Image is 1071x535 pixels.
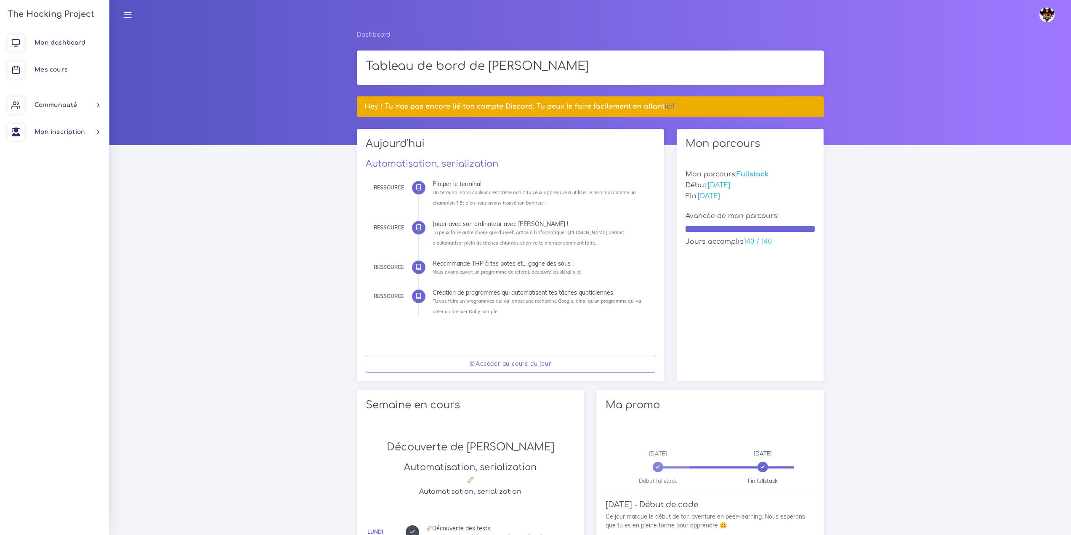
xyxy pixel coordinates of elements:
h2: Mon parcours [686,138,815,150]
div: Jouer avec son ordinateur avec [PERSON_NAME] ! [433,221,649,227]
h5: Avancée de mon parcours: [686,212,815,220]
a: Accéder au cours du jour [366,356,655,373]
div: Ressource [374,183,404,192]
h5: Mon parcours: [686,170,815,178]
small: Nous avons ouvert un programme de referal, découvre les détails ici. [433,269,583,275]
h5: Hey ! Tu n'as pas encore lié ton compte Discord. Tu peux le faire facilement en allant [364,103,816,111]
span: [DATE] [754,450,772,457]
span: Fullstack [736,170,768,178]
span: Mon dashboard [35,40,85,46]
span: Fin fullstack [748,477,778,484]
p: Ce jour marque le début de ton aventure en peer-learning. Nous espérons que tu es en pleine forme... [606,512,815,530]
h1: Tableau de bord de [PERSON_NAME] [366,59,815,74]
span: 1 [757,462,768,472]
div: Découverte des tests [426,525,575,531]
h3: Automatisation, serialization [366,462,575,473]
a: Lundi [367,529,383,535]
span: 0 [653,462,663,472]
span: 140 / 140 [744,238,772,245]
span: [DATE] [698,192,720,200]
h2: Ma promo [606,399,815,411]
div: Ressource [374,223,404,232]
h5: Fin: [686,192,815,200]
span: Communauté [35,102,77,108]
h2: Semaine en cours [366,399,575,411]
h3: The Hacking Project [5,10,94,19]
span: Mon inscription [35,129,85,135]
div: Création de programmes qui automatisent tes tâches quotidiennes [433,290,649,295]
a: ici! [664,103,675,110]
small: Un terminal sans couleur c'est triste non ? Tu veux apprendre à utiliser le terminal comme un cha... [433,189,636,206]
span: [DATE] [708,181,730,189]
div: Pimper le terminal [433,181,649,187]
span: Début fullstack [639,477,677,484]
span: Mes cours [35,67,68,73]
h5: Début: [686,181,815,189]
span: [DATE] [649,450,667,457]
small: Tu vas faire un programmes qui va lancer une recherche Google, ainsi qu'un programme qui va créer... [433,298,641,314]
div: Recommande THP à tes potes et... gagne des sous ! [433,261,649,266]
h4: [DATE] - Début de code [606,500,815,509]
h5: Jours accomplis [686,238,815,246]
h5: Automatisation, serialization [366,488,575,496]
div: Ressource [374,292,404,301]
div: Ressource [374,263,404,272]
a: Automatisation, serialization [366,159,498,169]
h2: Aujourd'hui [366,138,655,156]
h2: Découverte de [PERSON_NAME] [366,441,575,453]
a: Dashboard [357,32,391,38]
small: Tu peux faire autre chose que du web grâce à l'informatique ! [PERSON_NAME] permet d'automatiser ... [433,229,624,246]
img: avatar [1039,7,1055,22]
